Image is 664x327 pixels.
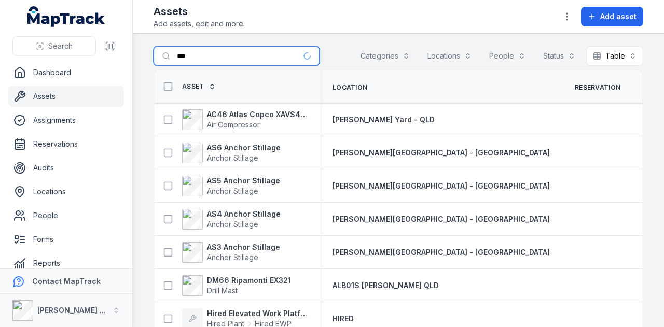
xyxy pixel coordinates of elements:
strong: AS3 Anchor Stillage [207,242,280,252]
span: Anchor Stillage [207,153,258,162]
a: [PERSON_NAME][GEOGRAPHIC_DATA] - [GEOGRAPHIC_DATA] [333,214,550,224]
span: [PERSON_NAME] Yard - QLD [333,115,435,124]
a: AS3 Anchor StillageAnchor Stillage [182,242,280,263]
span: [PERSON_NAME][GEOGRAPHIC_DATA] - [GEOGRAPHIC_DATA] [333,148,550,157]
a: People [8,205,124,226]
a: [PERSON_NAME] Yard - QLD [333,115,435,125]
a: Assignments [8,110,124,131]
a: Audits [8,158,124,178]
span: [PERSON_NAME][GEOGRAPHIC_DATA] - [GEOGRAPHIC_DATA] [333,181,550,190]
a: Forms [8,229,124,250]
a: AS5 Anchor StillageAnchor Stillage [182,176,280,196]
span: Location [333,83,367,92]
button: Table [586,46,643,66]
a: Locations [8,181,124,202]
strong: AS6 Anchor Stillage [207,143,281,153]
a: Reservations [8,134,124,154]
strong: AC46 Atlas Copco XAVS450 [207,109,308,120]
button: Categories [354,46,417,66]
span: ALB01S [PERSON_NAME] QLD [333,281,439,290]
strong: Hired Elevated Work Platform [207,308,308,319]
span: Anchor Stillage [207,253,258,262]
a: [PERSON_NAME][GEOGRAPHIC_DATA] - [GEOGRAPHIC_DATA] [333,148,550,158]
span: Reservation [575,83,620,92]
button: Add asset [581,7,643,26]
span: Anchor Stillage [207,220,258,229]
span: Drill Mast [207,286,238,295]
span: Asset [182,82,204,91]
a: [PERSON_NAME][GEOGRAPHIC_DATA] - [GEOGRAPHIC_DATA] [333,247,550,258]
button: Search [12,36,96,56]
a: Reports [8,253,124,274]
a: Asset [182,82,216,91]
a: Assets [8,86,124,107]
a: MapTrack [27,6,105,27]
a: [PERSON_NAME][GEOGRAPHIC_DATA] - [GEOGRAPHIC_DATA] [333,181,550,191]
strong: AS4 Anchor Stillage [207,209,281,219]
a: AS6 Anchor StillageAnchor Stillage [182,143,281,163]
span: Air Compressor [207,120,260,129]
button: Locations [421,46,478,66]
button: People [482,46,532,66]
strong: AS5 Anchor Stillage [207,176,280,186]
span: Search [48,41,73,51]
a: AS4 Anchor StillageAnchor Stillage [182,209,281,230]
span: HIRED [333,314,354,323]
h2: Assets [154,4,245,19]
a: HIRED [333,314,354,324]
span: Add assets, edit and more. [154,19,245,29]
a: Dashboard [8,62,124,83]
a: ALB01S [PERSON_NAME] QLD [333,280,439,291]
button: Status [536,46,582,66]
span: [PERSON_NAME][GEOGRAPHIC_DATA] - [GEOGRAPHIC_DATA] [333,215,550,223]
strong: [PERSON_NAME] Group [37,306,122,315]
span: Anchor Stillage [207,187,258,195]
strong: DM66 Ripamonti EX321 [207,275,291,286]
strong: Contact MapTrack [32,277,101,286]
span: [PERSON_NAME][GEOGRAPHIC_DATA] - [GEOGRAPHIC_DATA] [333,248,550,257]
a: DM66 Ripamonti EX321Drill Mast [182,275,291,296]
span: Add asset [600,11,637,22]
a: AC46 Atlas Copco XAVS450Air Compressor [182,109,308,130]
